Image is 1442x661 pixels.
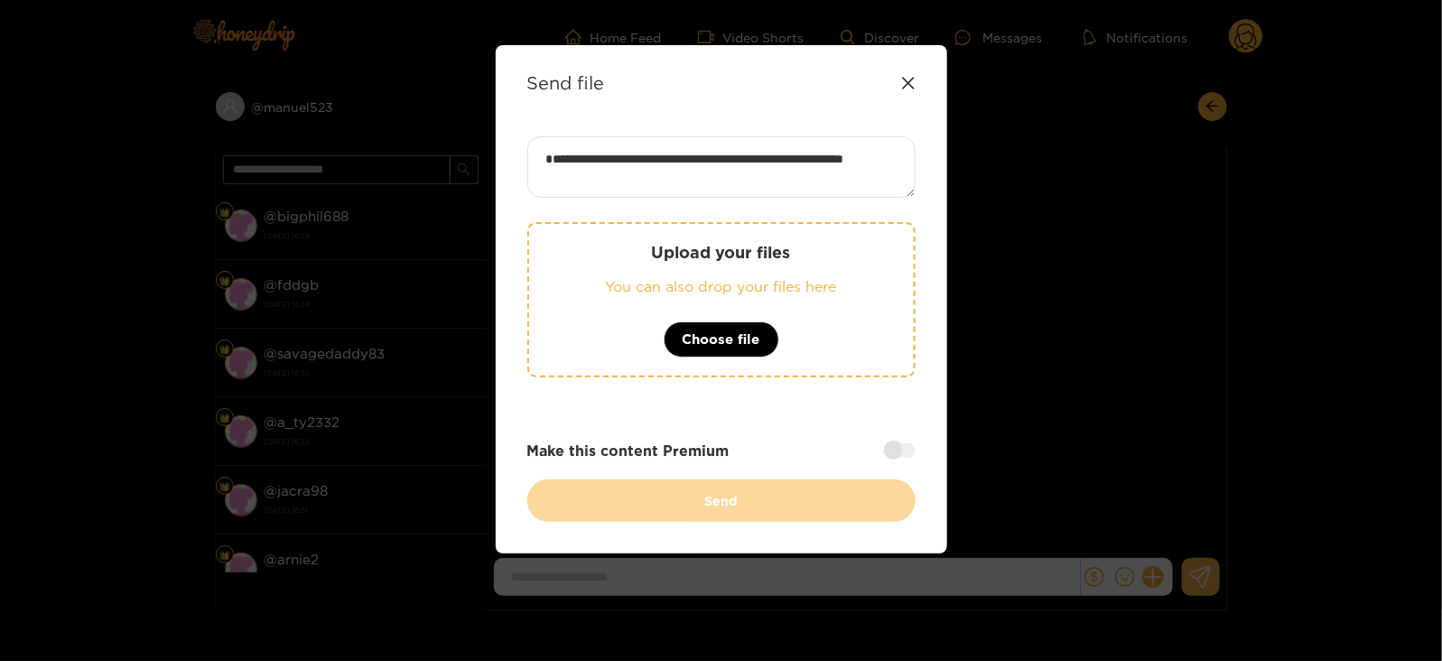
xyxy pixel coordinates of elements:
strong: Make this content Premium [527,441,730,461]
span: Choose file [683,329,760,350]
p: Upload your files [565,242,878,263]
button: Send [527,479,916,522]
p: You can also drop your files here [565,276,878,297]
strong: Send file [527,72,605,93]
button: Choose file [664,321,779,358]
